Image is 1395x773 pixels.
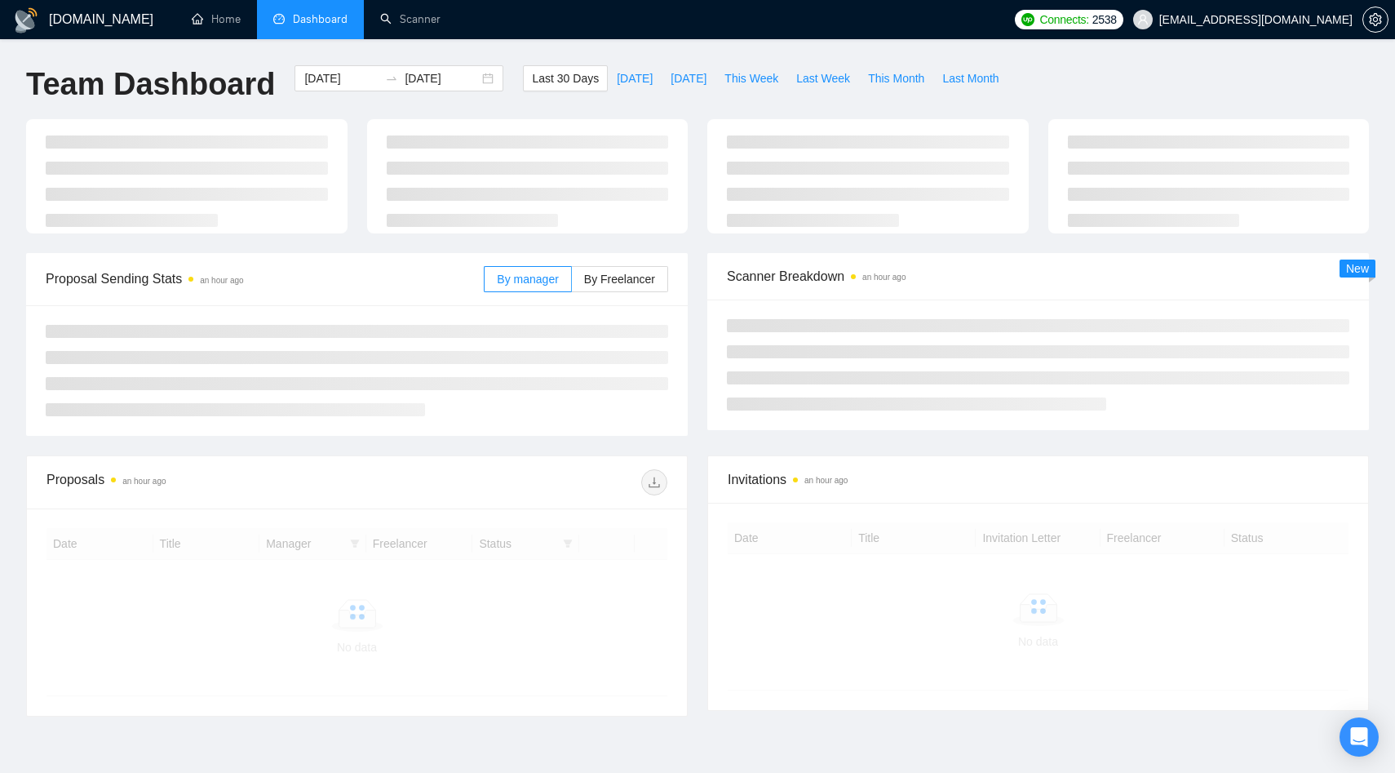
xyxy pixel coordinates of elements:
[662,65,715,91] button: [DATE]
[304,69,379,87] input: Start date
[293,12,348,26] span: Dashboard
[497,273,558,286] span: By manager
[584,273,655,286] span: By Freelancer
[787,65,859,91] button: Last Week
[46,469,357,495] div: Proposals
[868,69,924,87] span: This Month
[862,273,906,282] time: an hour ago
[1340,717,1379,757] div: Open Intercom Messenger
[273,13,285,24] span: dashboard
[380,12,441,26] a: searchScanner
[1039,11,1088,29] span: Connects:
[385,72,398,85] span: to
[1092,11,1117,29] span: 2538
[715,65,787,91] button: This Week
[727,266,1349,287] span: Scanner Breakdown
[1362,7,1388,33] button: setting
[405,69,479,87] input: End date
[46,269,484,289] span: Proposal Sending Stats
[26,65,275,104] h1: Team Dashboard
[728,469,1348,490] span: Invitations
[13,7,39,33] img: logo
[192,12,241,26] a: homeHome
[859,65,933,91] button: This Month
[1346,262,1369,275] span: New
[724,69,778,87] span: This Week
[933,65,1007,91] button: Last Month
[617,69,653,87] span: [DATE]
[523,65,608,91] button: Last 30 Days
[942,69,999,87] span: Last Month
[532,69,599,87] span: Last 30 Days
[1363,13,1388,26] span: setting
[1362,13,1388,26] a: setting
[796,69,850,87] span: Last Week
[1137,14,1149,25] span: user
[608,65,662,91] button: [DATE]
[122,477,166,486] time: an hour ago
[671,69,706,87] span: [DATE]
[1021,13,1034,26] img: upwork-logo.png
[200,276,243,285] time: an hour ago
[385,72,398,85] span: swap-right
[804,476,848,485] time: an hour ago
